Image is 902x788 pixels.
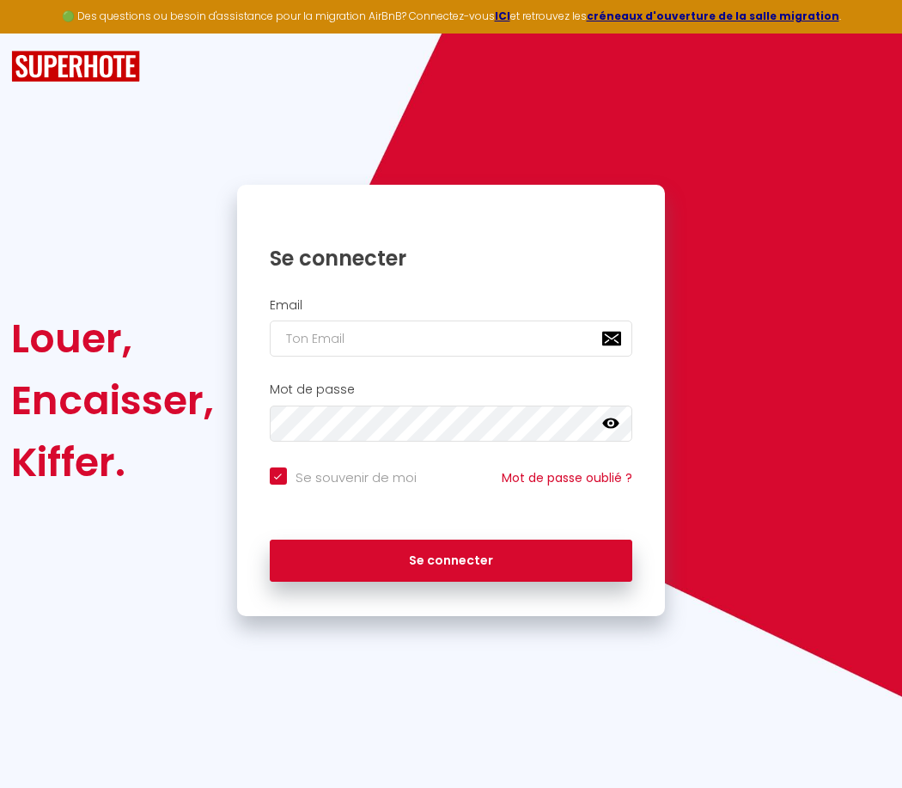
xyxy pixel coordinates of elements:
input: Ton Email [270,321,633,357]
img: SuperHote logo [11,51,140,82]
button: Se connecter [270,540,633,583]
a: créneaux d'ouverture de la salle migration [587,9,839,23]
div: Kiffer. [11,431,214,493]
a: ICI [495,9,510,23]
h2: Email [270,298,633,313]
h2: Mot de passe [270,382,633,397]
div: Encaisser, [11,370,214,431]
a: Mot de passe oublié ? [502,469,632,486]
h1: Se connecter [270,245,633,272]
div: Louer, [11,308,214,370]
